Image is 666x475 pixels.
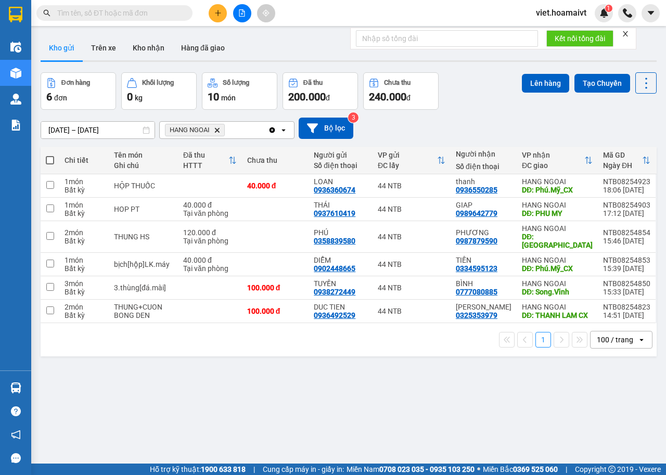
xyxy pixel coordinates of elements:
div: Số điện thoại [314,161,367,170]
div: Người gửi [314,151,367,159]
span: | [253,464,255,475]
div: Bất kỳ [65,288,104,296]
div: HANG NGOAI [522,279,593,288]
div: 120.000 đ [183,228,237,237]
div: TUYỀN [314,279,367,288]
div: Chưa thu [384,79,411,86]
span: HANG NGOAI [170,126,210,134]
div: 18:06 [DATE] [603,186,650,194]
div: DĐ: Song.Vĩnh [522,288,593,296]
span: close [622,30,629,37]
div: THUNG HS [114,233,173,241]
div: 100 / trang [597,335,633,345]
span: plus [214,9,222,17]
span: notification [11,430,21,440]
svg: open [279,126,288,134]
div: 44 NTB [378,182,445,190]
svg: open [637,336,646,344]
th: Toggle SortBy [598,147,656,174]
div: 0777080885 [456,288,497,296]
button: caret-down [642,4,660,22]
div: 0334595123 [456,264,497,273]
div: 40.000 đ [183,201,237,209]
div: Ngày ĐH [603,161,642,170]
div: NTB08254923 [603,177,650,186]
span: file-add [238,9,246,17]
button: Bộ lọc [299,118,353,139]
div: PHÚ [314,228,367,237]
div: 2 món [65,303,104,311]
div: 44 NTB [378,233,445,241]
input: Selected HANG NGOAI. [227,125,228,135]
strong: 0708 023 035 - 0935 103 250 [379,465,475,473]
div: 100.000 đ [247,284,304,292]
div: Tại văn phòng [183,237,237,245]
div: 40.000 đ [183,256,237,264]
div: 14:51 [DATE] [603,311,650,319]
div: Tên món [114,151,173,159]
div: 0936550285 [456,186,497,194]
div: 44 NTB [378,284,445,292]
span: 10 [208,91,219,103]
sup: 1 [605,5,612,12]
span: Kết nối tổng đài [555,33,605,44]
div: DĐ: Phú.Mỹ_CX [522,186,593,194]
div: HANG NGOAI [522,256,593,264]
div: Số lượng [223,79,249,86]
img: warehouse-icon [10,94,21,105]
span: 6 [46,91,52,103]
span: đ [406,94,411,102]
div: DĐ: PHU MY [522,209,593,217]
span: món [221,94,236,102]
div: DĐ: Phú.Mỹ_CX [522,264,593,273]
div: LOAN [314,177,367,186]
div: 0902448665 [314,264,355,273]
span: 1 [607,5,610,12]
div: 2 món [65,228,104,237]
strong: 1900 633 818 [201,465,246,473]
div: 0936360674 [314,186,355,194]
button: plus [209,4,227,22]
div: 15:46 [DATE] [603,237,650,245]
span: đơn [54,94,67,102]
sup: 3 [348,112,358,123]
div: BONG DEN [114,311,173,319]
div: NTB08254823 [603,303,650,311]
div: Tại văn phòng [183,264,237,273]
span: copyright [608,466,616,473]
button: file-add [233,4,251,22]
div: Bất kỳ [65,186,104,194]
span: viet.hoamaivt [528,6,595,19]
div: DĐ: LONG SƠN [522,233,593,249]
div: 0938272449 [314,288,355,296]
div: VP nhận [522,151,584,159]
img: phone-icon [623,8,632,18]
div: Bất kỳ [65,264,104,273]
div: 44 NTB [378,307,445,315]
button: Kết nối tổng đài [546,30,613,47]
div: NTB08254850 [603,279,650,288]
div: 15:39 [DATE] [603,264,650,273]
img: icon-new-feature [599,8,609,18]
span: Miền Nam [347,464,475,475]
svg: Delete [214,127,220,133]
span: 200.000 [288,91,326,103]
div: HTTT [183,161,228,170]
span: caret-down [646,8,656,18]
button: Hàng đã giao [173,35,233,60]
span: 240.000 [369,91,406,103]
div: Bất kỳ [65,209,104,217]
span: Hỗ trợ kỹ thuật: [150,464,246,475]
input: Nhập số tổng đài [356,30,538,47]
div: THÁI [314,201,367,209]
span: kg [135,94,143,102]
button: Trên xe [83,35,124,60]
div: 0989642779 [456,209,497,217]
button: Chưa thu240.000đ [363,72,439,110]
span: Cung cấp máy in - giấy in: [263,464,344,475]
button: Tạo Chuyến [574,74,630,93]
div: 100.000 đ [247,307,304,315]
button: Kho nhận [124,35,173,60]
div: Tại văn phòng [183,209,237,217]
div: Mã GD [603,151,642,159]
